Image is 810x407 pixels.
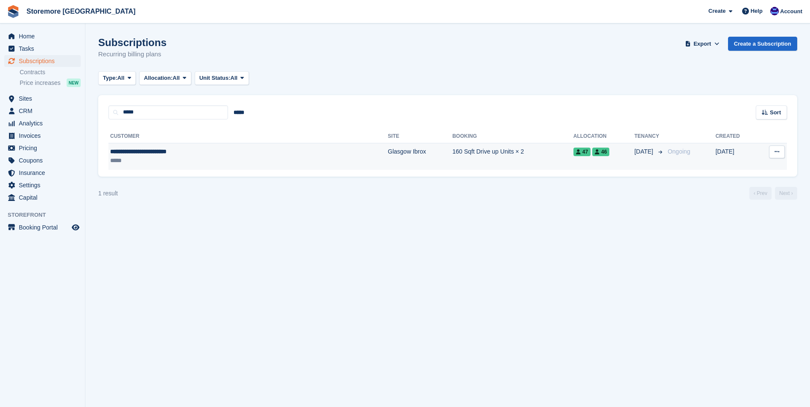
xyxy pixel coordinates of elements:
[635,147,655,156] span: [DATE]
[716,130,757,143] th: Created
[20,68,81,76] a: Contracts
[67,78,81,87] div: NEW
[7,5,20,18] img: stora-icon-8386f47178a22dfd0bd8f6a31ec36ba5ce8667c1dd55bd0f319d3a0aa187defe.svg
[19,154,70,166] span: Coupons
[668,148,690,155] span: Ongoing
[19,142,70,154] span: Pricing
[708,7,725,15] span: Create
[388,143,452,170] td: Glasgow Ibrox
[4,130,81,142] a: menu
[780,7,802,16] span: Account
[19,192,70,203] span: Capital
[19,30,70,42] span: Home
[20,78,81,87] a: Price increases NEW
[103,74,117,82] span: Type:
[573,148,591,156] span: 47
[19,130,70,142] span: Invoices
[117,74,125,82] span: All
[4,142,81,154] a: menu
[751,7,763,15] span: Help
[770,7,779,15] img: Angela
[573,130,635,143] th: Allocation
[195,71,249,85] button: Unit Status: All
[4,179,81,191] a: menu
[4,93,81,105] a: menu
[4,55,81,67] a: menu
[19,221,70,233] span: Booking Portal
[749,187,772,200] a: Previous
[635,130,664,143] th: Tenancy
[770,108,781,117] span: Sort
[8,211,85,219] span: Storefront
[748,187,799,200] nav: Page
[231,74,238,82] span: All
[684,37,721,51] button: Export
[388,130,452,143] th: Site
[693,40,711,48] span: Export
[4,221,81,233] a: menu
[452,130,573,143] th: Booking
[199,74,231,82] span: Unit Status:
[144,74,173,82] span: Allocation:
[4,117,81,129] a: menu
[4,192,81,203] a: menu
[19,93,70,105] span: Sites
[108,130,388,143] th: Customer
[592,148,609,156] span: 46
[19,55,70,67] span: Subscriptions
[20,79,61,87] span: Price increases
[4,43,81,55] a: menu
[139,71,191,85] button: Allocation: All
[70,222,81,233] a: Preview store
[4,105,81,117] a: menu
[4,167,81,179] a: menu
[98,37,167,48] h1: Subscriptions
[98,71,136,85] button: Type: All
[19,105,70,117] span: CRM
[728,37,797,51] a: Create a Subscription
[452,143,573,170] td: 160 Sqft Drive up Units × 2
[19,43,70,55] span: Tasks
[4,30,81,42] a: menu
[19,117,70,129] span: Analytics
[23,4,139,18] a: Storemore [GEOGRAPHIC_DATA]
[173,74,180,82] span: All
[19,167,70,179] span: Insurance
[716,143,757,170] td: [DATE]
[98,189,118,198] div: 1 result
[98,49,167,59] p: Recurring billing plans
[4,154,81,166] a: menu
[775,187,797,200] a: Next
[19,179,70,191] span: Settings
